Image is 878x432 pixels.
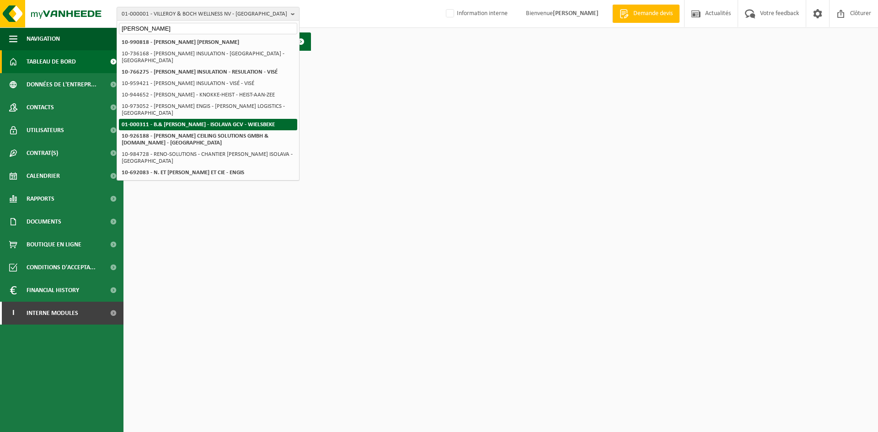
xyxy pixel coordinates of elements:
li: 10-944652 - [PERSON_NAME] - KNOKKE-HEIST - HEIST-AAN-ZEE [119,89,297,101]
span: Navigation [27,27,60,50]
strong: 01-000311 - B.& [PERSON_NAME] - ISOLAVA GCV - WIELSBEKE [122,122,275,128]
li: 10-984728 - RENO-SOLUTIONS - CHANTIER [PERSON_NAME] ISOLAVA - [GEOGRAPHIC_DATA] [119,149,297,167]
span: Données de l'entrepr... [27,73,96,96]
li: 10-894543 - VAN HAPPEN WERF [PERSON_NAME][GEOGRAPHIC_DATA] [GEOGRAPHIC_DATA] [119,178,297,197]
span: Contrat(s) [27,142,58,165]
span: Contacts [27,96,54,119]
span: Tableau de bord [27,50,76,73]
a: Demande devis [612,5,680,23]
span: Rapports [27,187,54,210]
span: Documents [27,210,61,233]
strong: 10-990818 - [PERSON_NAME] [PERSON_NAME] [122,39,239,45]
span: Financial History [27,279,79,302]
strong: [PERSON_NAME] [553,10,599,17]
li: 10-973052 - [PERSON_NAME] ENGIS - [PERSON_NAME] LOGISTICS - [GEOGRAPHIC_DATA] [119,101,297,119]
strong: 10-766275 - [PERSON_NAME] INSULATION - RESULATION - VISÉ [122,69,278,75]
input: Chercher des succursales liées [119,23,297,34]
span: Utilisateurs [27,119,64,142]
span: Demande devis [631,9,675,18]
li: 10-959421 - [PERSON_NAME] INSULATION - VISÉ - VISÉ [119,78,297,89]
span: 01-000001 - VILLEROY & BOCH WELLNESS NV - [GEOGRAPHIC_DATA] [122,7,287,21]
span: Boutique en ligne [27,233,81,256]
strong: 10-926188 - [PERSON_NAME] CEILING SOLUTIONS GMBH & [DOMAIN_NAME] - [GEOGRAPHIC_DATA] [122,133,268,146]
span: Calendrier [27,165,60,187]
span: Conditions d'accepta... [27,256,96,279]
li: 10-736168 - [PERSON_NAME] INSULATION - [GEOGRAPHIC_DATA] - [GEOGRAPHIC_DATA] [119,48,297,66]
span: Interne modules [27,302,78,325]
label: Information interne [444,7,508,21]
strong: 10-692083 - N. ET [PERSON_NAME] ET CIE - ENGIS [122,170,244,176]
span: I [9,302,17,325]
button: 01-000001 - VILLEROY & BOCH WELLNESS NV - [GEOGRAPHIC_DATA] [117,7,300,21]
